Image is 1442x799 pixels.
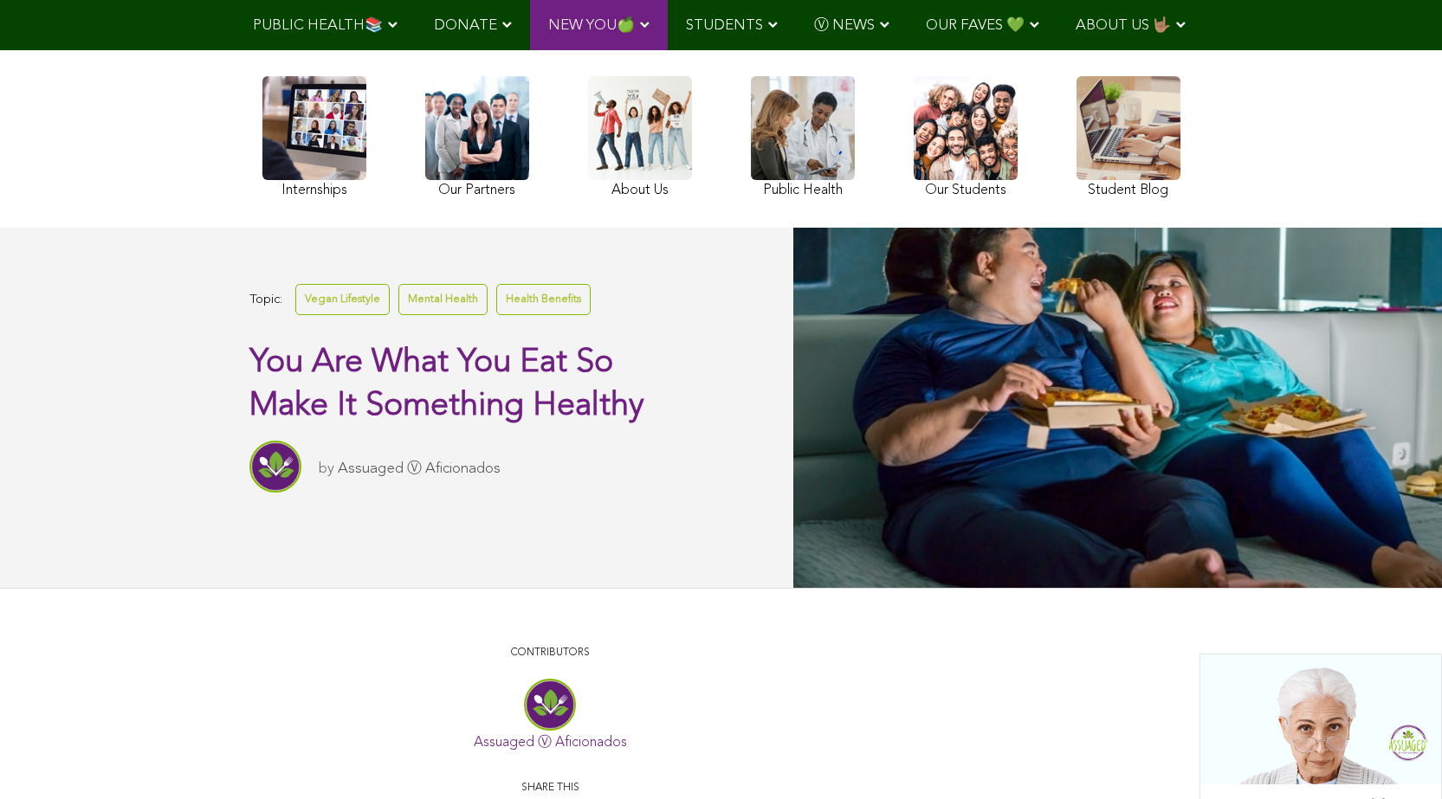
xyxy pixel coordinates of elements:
iframe: Chat Widget [1355,716,1442,799]
span: NEW YOU🍏 [548,18,635,33]
span: DONATE [434,18,497,33]
a: Vegan Lifestyle [295,284,390,314]
p: CONTRIBUTORS [268,645,831,661]
span: STUDENTS [686,18,763,33]
span: Topic: [249,288,282,312]
span: You Are What You Eat So Make It Something Healthy [249,346,644,422]
span: Ⓥ NEWS [814,18,875,33]
span: ABOUT US 🤟🏽 [1076,18,1171,33]
a: Assuaged Ⓥ Aficionados [338,461,501,476]
p: Share this [268,780,831,796]
span: by [319,461,334,476]
a: Mental Health [398,284,488,314]
span: PUBLIC HEALTH📚 [253,18,383,33]
span: OUR FAVES 💚 [926,18,1025,33]
a: Assuaged Ⓥ Aficionados [474,736,627,750]
a: Health Benefits [496,284,591,314]
img: Assuaged Ⓥ Aficionados [249,441,301,493]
